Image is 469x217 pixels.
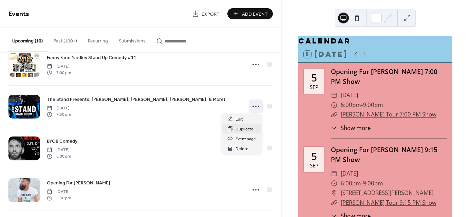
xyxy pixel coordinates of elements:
[236,135,256,143] span: Event page
[242,11,268,18] span: Add Event
[82,28,113,52] button: Recurring
[341,110,436,118] a: [PERSON_NAME] Tour 7:00 PM Show
[331,67,437,86] a: Opening For [PERSON_NAME] 7:00 PM Show
[363,100,383,110] span: 9:00pm
[331,90,337,100] div: ​
[47,147,71,153] span: [DATE]
[47,70,71,76] span: 7:00 pm
[236,126,254,133] span: Duplicate
[187,8,225,19] a: Export
[47,105,71,111] span: [DATE]
[331,179,337,188] div: ​
[341,100,361,110] span: 6:00pm
[8,7,29,21] span: Events
[47,179,110,187] a: Opening For [PERSON_NAME]
[47,137,77,145] a: BYOB Comedy
[363,179,383,188] span: 9:00pm
[331,145,437,164] a: Opening For [PERSON_NAME] 9:15 PM Show
[47,153,71,159] span: 8:00 pm
[331,100,337,110] div: ​
[311,151,317,161] div: 5
[48,28,82,52] button: Past (100+)
[341,90,358,100] span: [DATE]
[227,8,273,19] button: Add Event
[47,64,71,70] span: [DATE]
[310,85,318,90] div: Sep
[47,138,77,145] span: BYOB Comedy
[361,100,363,110] span: -
[341,199,436,206] a: [PERSON_NAME] Tour 9:15 PM Show
[361,179,363,188] span: -
[331,198,337,208] div: ​
[331,124,371,132] button: ​Show more
[341,188,433,198] span: [STREET_ADDRESS][PERSON_NAME]
[341,179,361,188] span: 6:00pm
[236,116,243,123] span: Edit
[7,28,48,52] button: Upcoming (10)
[47,195,71,201] span: 6:30 pm
[310,163,318,168] div: Sep
[47,95,225,103] a: The Stand Presents: [PERSON_NAME], [PERSON_NAME], [PERSON_NAME], & More!
[331,110,337,120] div: ​
[47,111,71,117] span: 7:30 pm
[298,36,452,46] div: Calendar
[341,124,371,132] span: Show more
[331,169,337,179] div: ​
[113,28,151,52] button: Submissions
[341,169,358,179] span: [DATE]
[47,54,136,61] a: Funny Farm Yardley Stand Up Comedy #11
[236,145,248,152] span: Delete
[311,73,317,83] div: 5
[202,11,220,18] span: Export
[47,180,110,187] span: Opening For [PERSON_NAME]
[331,188,337,198] div: ​
[47,96,225,103] span: The Stand Presents: [PERSON_NAME], [PERSON_NAME], [PERSON_NAME], & More!
[47,189,71,195] span: [DATE]
[331,124,337,132] div: ​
